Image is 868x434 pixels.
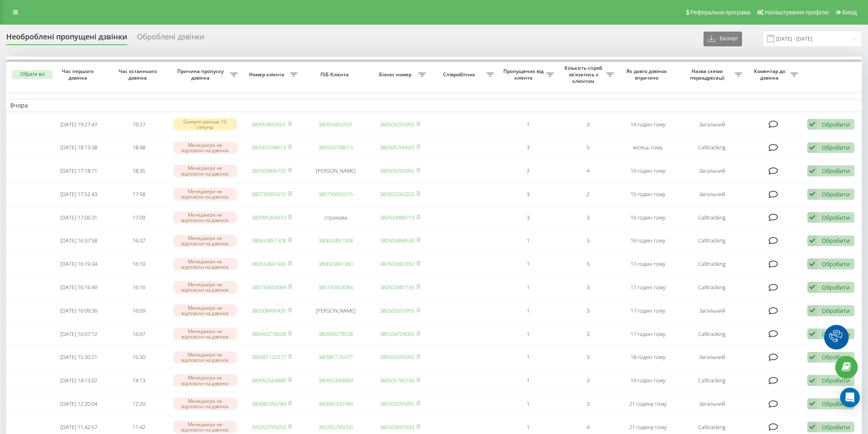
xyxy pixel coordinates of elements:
a: 380633851308 [251,237,286,244]
div: Менеджери не відповіли на дзвінок [173,188,238,200]
td: місяць тому [618,137,678,158]
td: 2 [498,160,558,182]
span: Співробітник [434,71,487,78]
a: 380505055955 [380,167,414,174]
td: 5 [558,137,618,158]
td: Calltracking [678,137,746,158]
td: 17 годин тому [618,276,678,298]
td: Вчора [6,99,862,112]
div: Менеджери не відповіли на дзвінок [173,258,238,270]
span: ПІБ Клієнта [308,71,363,78]
div: Обробити [822,330,850,338]
td: 3 [498,183,558,205]
a: 380503988713 [380,214,414,221]
a: 393202795050 [318,423,353,431]
a: 380633841360 [318,260,353,267]
td: Calltracking [678,207,746,228]
span: Коментар до дзвінка [750,68,790,81]
div: Оброблені дзвінки [137,32,204,45]
td: [PERSON_NAME] [302,300,370,322]
span: Кількість спроб зв'язатись з клієнтом [562,65,606,84]
td: [PERSON_NAME] [302,160,370,182]
td: Загальний [678,393,746,415]
a: 380952564889 [251,377,286,384]
div: Обробити [822,121,850,128]
td: Загальний [678,300,746,322]
td: 14:13 [109,370,169,391]
td: 1 [498,323,558,345]
td: 3 [558,276,618,298]
a: 380685350784 [318,400,353,407]
td: [DATE] 12:20:04 [49,393,109,415]
td: 1 [498,346,558,368]
td: Загальний [678,346,746,368]
a: 380503487165 [380,283,414,291]
div: Обробити [822,423,850,431]
td: 1 [498,393,558,415]
td: 16:19 [109,253,169,275]
td: 18:48 [109,137,169,158]
td: [DATE] 17:52:43 [49,183,109,205]
td: 17 годин тому [618,253,678,275]
a: 380505760693 [380,144,414,151]
td: 1 [498,276,558,298]
div: Обробити [822,400,850,408]
a: 393202795050 [251,423,286,431]
a: 380981120377 [251,353,286,361]
td: 16 годин тому [618,230,678,252]
td: [DATE] 16:07:12 [49,323,109,345]
td: 3 [558,230,618,252]
a: 380505055955 [380,400,414,407]
div: Обробити [822,377,850,384]
div: Менеджери не відповіли на дзвінок [173,374,238,386]
a: 380503601633 [380,423,414,431]
a: 380952564889 [318,377,353,384]
td: 16 годин тому [618,160,678,182]
td: Calltracking [678,253,746,275]
td: 1 [498,114,558,135]
td: 17:58 [109,183,169,205]
div: Обробити [822,167,850,175]
td: Загальний [678,160,746,182]
td: 3 [558,393,618,415]
td: 1 [498,230,558,252]
td: [DATE] 14:13:02 [49,370,109,391]
td: Загальний [678,114,746,135]
div: Менеджери не відповіли на дзвінок [173,281,238,293]
a: 380504729005 [380,330,414,338]
td: 3 [558,323,618,345]
td: 1 [498,370,558,391]
span: Налаштування профілю [765,9,829,16]
div: Обробити [822,237,850,244]
td: [DATE] 18:13:38 [49,137,109,158]
div: Менеджери не відповіли на дзвінок [173,235,238,247]
a: 380730603084 [318,283,353,291]
a: 380508490435 [251,307,286,314]
a: 380505055955 [380,307,414,314]
a: 380954850501 [251,121,286,128]
span: Пропущених від клієнта [502,68,546,81]
td: 17 годин тому [618,300,678,322]
td: Calltracking [678,230,746,252]
td: 16 годин тому [618,207,678,228]
td: 16:07 [109,323,169,345]
td: [DATE] 17:06:31 [49,207,109,228]
div: Менеджери не відповіли на дзвінок [173,397,238,410]
div: Менеджери не відповіли на дзвінок [173,142,238,154]
td: 15:30 [109,346,169,368]
td: 2 [558,183,618,205]
a: 380509896720 [251,167,286,174]
td: 15 годин тому [618,183,678,205]
td: 17 годин тому [618,323,678,345]
div: Менеджери не відповіли на дзвінок [173,211,238,224]
a: 380952260202 [380,190,414,198]
a: 380505055955 [380,353,414,361]
td: 1 [498,253,558,275]
a: 380730955515 [251,190,286,198]
a: 380981120377 [318,353,353,361]
a: 380505868530 [380,237,414,244]
a: 380685350784 [251,400,286,407]
td: 5 [558,253,618,275]
div: Менеджери не відповіли на дзвінок [173,304,238,317]
td: 16:37 [109,230,169,252]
